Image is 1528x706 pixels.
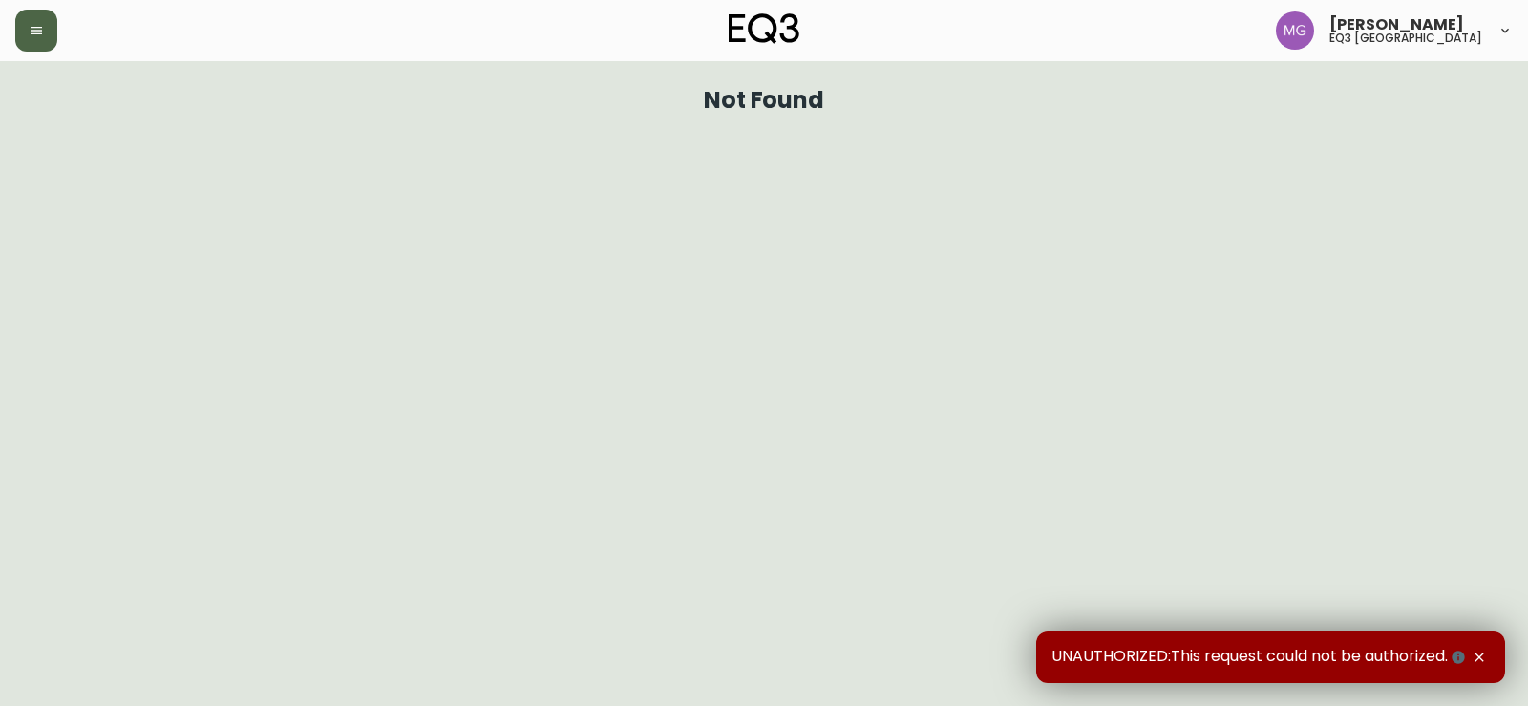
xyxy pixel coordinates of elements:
span: UNAUTHORIZED:This request could not be authorized. [1051,647,1469,668]
img: de8837be2a95cd31bb7c9ae23fe16153 [1276,11,1314,50]
span: [PERSON_NAME] [1329,17,1464,32]
h5: eq3 [GEOGRAPHIC_DATA] [1329,32,1482,44]
img: logo [729,13,799,44]
h1: Not Found [704,92,825,109]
